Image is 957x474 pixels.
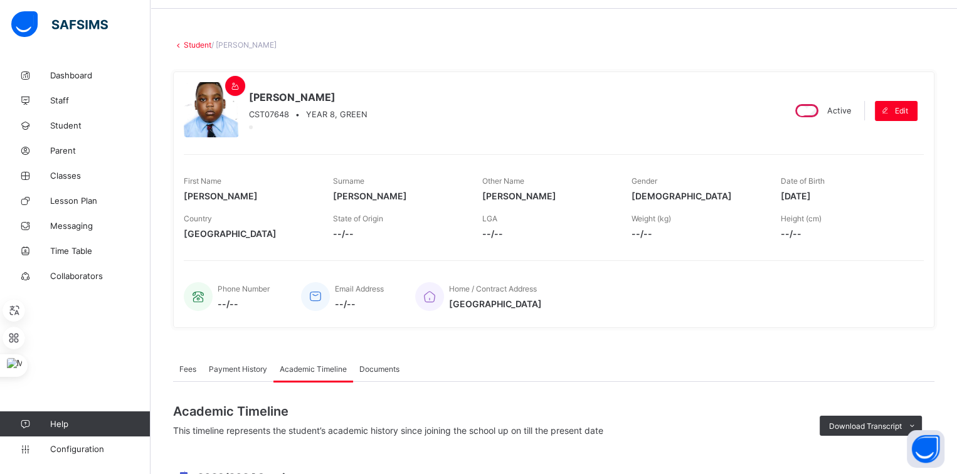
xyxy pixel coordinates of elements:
span: Staff [50,95,151,105]
span: --/-- [781,228,911,239]
span: Payment History [209,364,267,374]
span: Messaging [50,221,151,231]
span: State of Origin [333,214,383,223]
span: Time Table [50,246,151,256]
span: Help [50,419,150,429]
span: Weight (kg) [632,214,671,223]
span: Home / Contract Address [449,284,537,293]
span: Other Name [482,176,524,186]
span: Active [827,106,851,115]
span: --/-- [632,228,762,239]
span: Collaborators [50,271,151,281]
span: --/-- [335,298,384,309]
span: [DEMOGRAPHIC_DATA] [632,191,762,201]
span: Surname [333,176,364,186]
span: Classes [50,171,151,181]
span: [PERSON_NAME] [249,91,367,103]
span: / [PERSON_NAME] [211,40,277,50]
div: • [249,110,367,119]
span: Academic Timeline [173,404,813,419]
span: First Name [184,176,221,186]
span: Date of Birth [781,176,825,186]
span: YEAR 8, GREEN [306,110,367,119]
span: Parent [50,145,151,155]
span: CST07648 [249,110,289,119]
a: Student [184,40,211,50]
span: Lesson Plan [50,196,151,206]
span: Academic Timeline [280,364,347,374]
span: Gender [632,176,657,186]
span: Country [184,214,212,223]
span: LGA [482,214,497,223]
span: Download Transcript [829,421,902,431]
span: [DATE] [781,191,911,201]
span: Email Address [335,284,384,293]
span: [PERSON_NAME] [333,191,463,201]
span: [GEOGRAPHIC_DATA] [184,228,314,239]
img: safsims [11,11,108,38]
span: [PERSON_NAME] [184,191,314,201]
span: --/-- [333,228,463,239]
span: Student [50,120,151,130]
span: Height (cm) [781,214,822,223]
span: [GEOGRAPHIC_DATA] [449,298,542,309]
span: --/-- [218,298,270,309]
span: --/-- [482,228,613,239]
span: This timeline represents the student’s academic history since joining the school up on till the p... [173,425,603,436]
span: Documents [359,364,399,374]
span: Phone Number [218,284,270,293]
span: [PERSON_NAME] [482,191,613,201]
span: Dashboard [50,70,151,80]
span: Fees [179,364,196,374]
button: Open asap [907,430,944,468]
span: Edit [895,106,908,115]
span: Configuration [50,444,150,454]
